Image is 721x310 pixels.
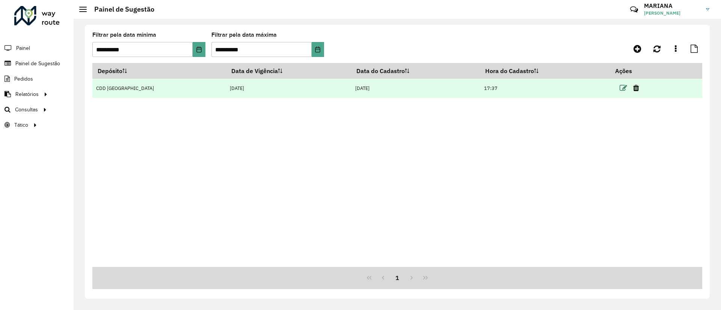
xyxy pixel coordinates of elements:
[14,121,28,129] span: Tático
[644,2,700,9] h3: MARIANA
[390,271,404,285] button: 1
[193,42,205,57] button: Choose Date
[620,83,627,93] a: Editar
[644,10,700,16] span: [PERSON_NAME]
[351,63,480,79] th: Data do Cadastro
[626,1,642,18] a: Contato Rápido
[351,79,480,98] td: [DATE]
[87,5,154,13] h2: Painel de Sugestão
[92,30,156,39] label: Filtrar pela data mínima
[92,63,226,79] th: Depósito
[15,90,39,98] span: Relatórios
[15,60,60,67] span: Painel de Sugestão
[610,63,655,79] th: Ações
[312,42,324,57] button: Choose Date
[211,30,277,39] label: Filtrar pela data máxima
[15,106,38,114] span: Consultas
[480,79,610,98] td: 17:37
[633,83,639,93] a: Excluir
[226,79,351,98] td: [DATE]
[226,63,351,79] th: Data de Vigência
[16,44,30,52] span: Painel
[480,63,610,79] th: Hora do Cadastro
[14,75,33,83] span: Pedidos
[92,79,226,98] td: CDD [GEOGRAPHIC_DATA]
